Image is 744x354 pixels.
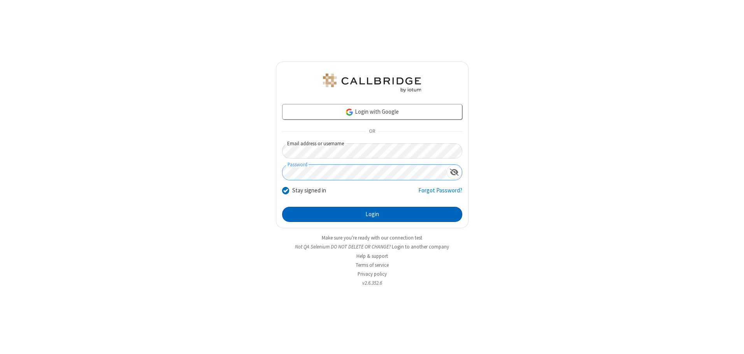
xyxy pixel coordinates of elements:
img: QA Selenium DO NOT DELETE OR CHANGE [321,74,423,92]
li: v2.6.352.6 [276,279,469,287]
button: Login [282,207,462,222]
div: Show password [447,165,462,179]
a: Help & support [356,253,388,259]
input: Password [283,165,447,180]
a: Privacy policy [358,271,387,277]
span: OR [366,126,378,137]
a: Make sure you're ready with our connection test [322,234,422,241]
a: Login with Google [282,104,462,120]
a: Forgot Password? [418,186,462,201]
button: Login to another company [392,243,449,250]
label: Stay signed in [292,186,326,195]
img: google-icon.png [345,108,354,116]
li: Not QA Selenium DO NOT DELETE OR CHANGE? [276,243,469,250]
a: Terms of service [356,262,389,268]
input: Email address or username [282,143,462,159]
